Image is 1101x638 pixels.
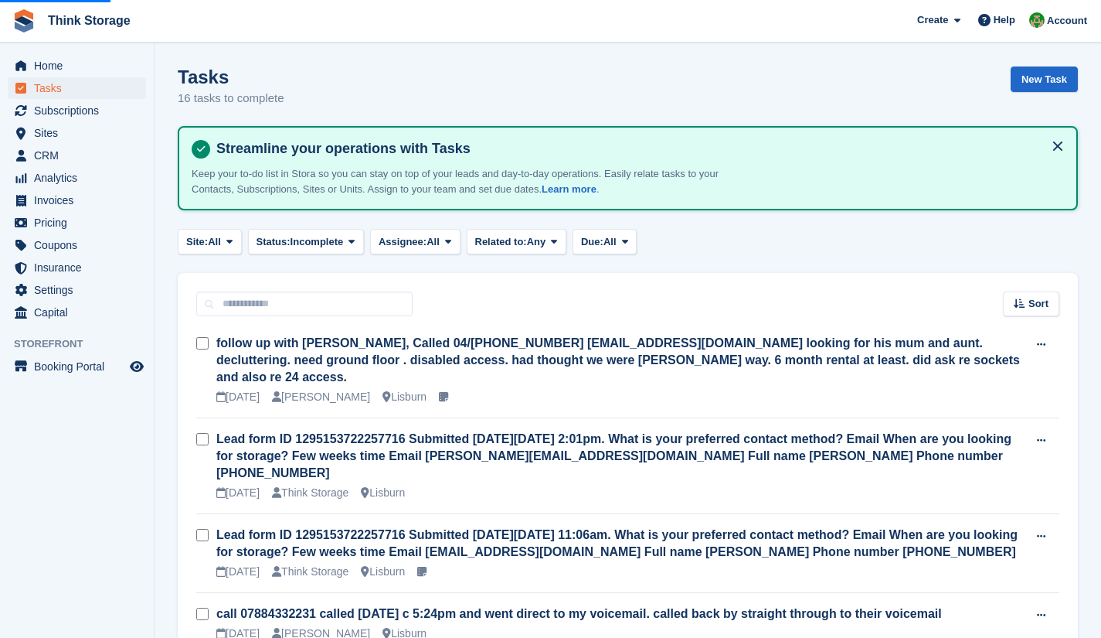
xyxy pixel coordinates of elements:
[210,140,1064,158] h4: Streamline your operations with Tasks
[178,229,242,254] button: Site: All
[178,90,284,107] p: 16 tasks to complete
[127,357,146,376] a: Preview store
[34,302,127,323] span: Capital
[8,100,146,121] a: menu
[34,279,127,301] span: Settings
[8,55,146,77] a: menu
[208,234,221,250] span: All
[14,336,154,352] span: Storefront
[1029,12,1045,28] img: Sarah Mackie
[34,145,127,166] span: CRM
[603,234,617,250] span: All
[8,302,146,323] a: menu
[216,485,260,501] div: [DATE]
[8,212,146,234] a: menu
[34,100,127,121] span: Subscriptions
[272,389,370,405] div: [PERSON_NAME]
[34,212,127,234] span: Pricing
[216,432,1011,479] a: Lead form ID 1295153722257716 Submitted [DATE][DATE] 2:01pm. What is your preferred contact metho...
[192,166,732,196] p: Keep your to-do list in Stora so you can stay on top of your leads and day-to-day operations. Eas...
[34,189,127,211] span: Invoices
[994,12,1015,28] span: Help
[291,234,344,250] span: Incomplete
[917,12,948,28] span: Create
[248,229,364,254] button: Status: Incomplete
[216,607,942,620] a: call 07884332231 called [DATE] c 5:24pm and went direct to my voicemail. called back by straight ...
[527,234,546,250] span: Any
[272,485,348,501] div: Think Storage
[34,55,127,77] span: Home
[1047,13,1087,29] span: Account
[42,8,137,33] a: Think Storage
[272,564,348,580] div: Think Storage
[257,234,291,250] span: Status:
[216,528,1018,558] a: Lead form ID 1295153722257716 Submitted [DATE][DATE] 11:06am. What is your preferred contact meth...
[12,9,36,32] img: stora-icon-8386f47178a22dfd0bd8f6a31ec36ba5ce8667c1dd55bd0f319d3a0aa187defe.svg
[361,564,405,580] div: Lisburn
[8,279,146,301] a: menu
[216,336,1020,384] a: follow up with [PERSON_NAME], Called 04/[PHONE_NUMBER] [EMAIL_ADDRESS][DOMAIN_NAME] looking for h...
[34,356,127,377] span: Booking Portal
[573,229,637,254] button: Due: All
[8,167,146,189] a: menu
[8,145,146,166] a: menu
[8,356,146,377] a: menu
[34,257,127,278] span: Insurance
[1028,296,1048,312] span: Sort
[379,234,426,250] span: Assignee:
[1011,67,1078,92] a: New Task
[8,189,146,211] a: menu
[426,234,440,250] span: All
[361,485,405,501] div: Lisburn
[34,122,127,144] span: Sites
[216,564,260,580] div: [DATE]
[178,67,284,87] h1: Tasks
[8,77,146,99] a: menu
[370,229,460,254] button: Assignee: All
[581,234,603,250] span: Due:
[475,234,527,250] span: Related to:
[216,389,260,405] div: [DATE]
[8,234,146,256] a: menu
[34,234,127,256] span: Coupons
[382,389,426,405] div: Lisburn
[542,183,596,195] a: Learn more
[186,234,208,250] span: Site:
[34,77,127,99] span: Tasks
[8,122,146,144] a: menu
[467,229,566,254] button: Related to: Any
[8,257,146,278] a: menu
[34,167,127,189] span: Analytics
